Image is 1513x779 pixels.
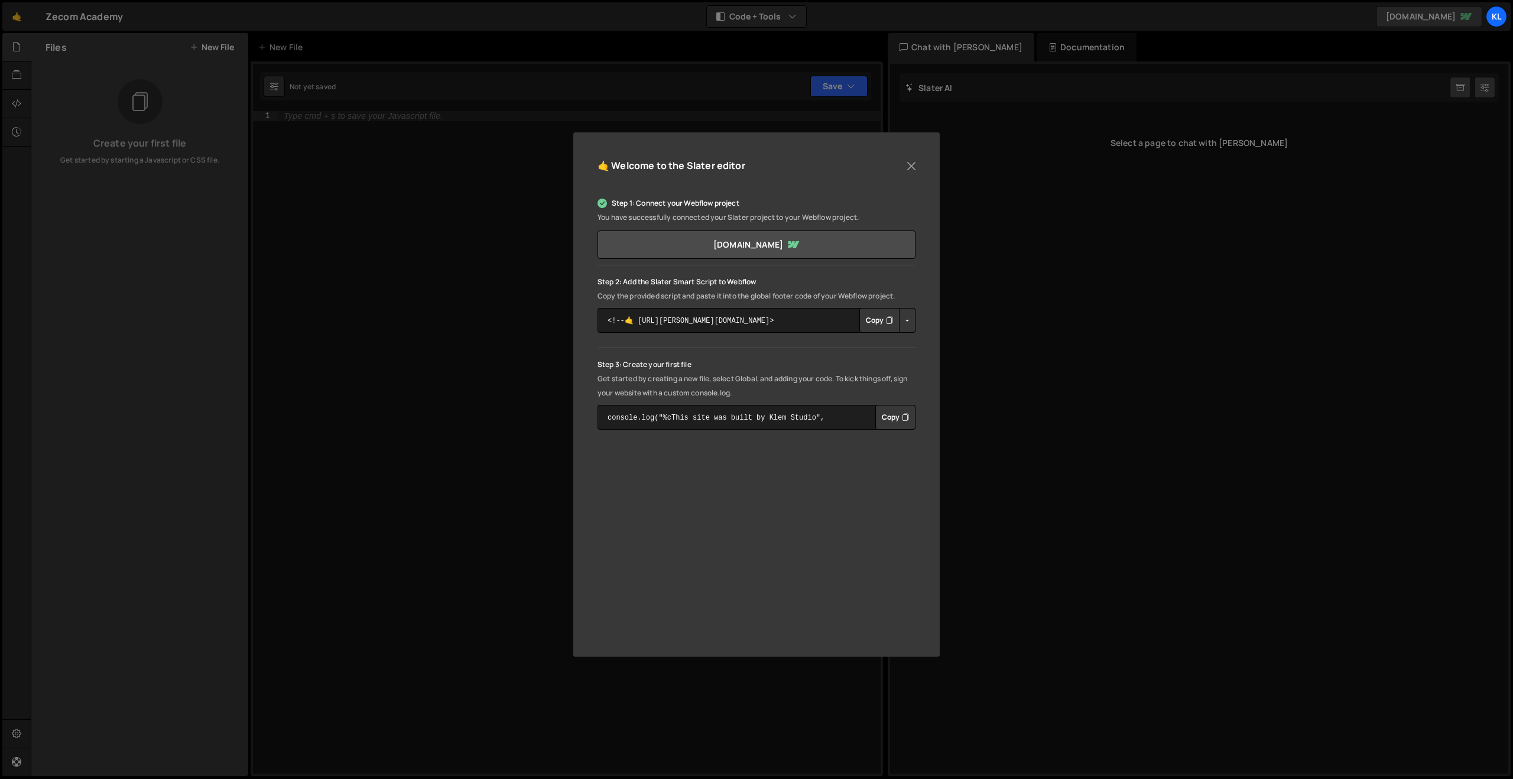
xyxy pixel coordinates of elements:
p: Step 2: Add the Slater Smart Script to Webflow [598,275,915,289]
p: Step 1: Connect your Webflow project [598,196,915,210]
p: Step 3: Create your first file [598,358,915,372]
button: Copy [859,308,900,333]
button: Copy [875,405,915,430]
textarea: console.log("%cThis site was built by Klem Studio", "background:blue;color:#fff;padding: 8px;"); [598,405,915,430]
p: Get started by creating a new file, select Global, and adding your code. To kick things off, sign... [598,372,915,400]
a: [DOMAIN_NAME] [598,231,915,259]
div: Button group with nested dropdown [859,308,915,333]
h5: 🤙 Welcome to the Slater editor [598,157,745,175]
iframe: YouTube video player [598,456,915,635]
p: You have successfully connected your Slater project to your Webflow project. [598,210,915,225]
div: Button group with nested dropdown [875,405,915,430]
a: Kl [1486,6,1507,27]
textarea: <!--🤙 [URL][PERSON_NAME][DOMAIN_NAME]> <script>document.addEventListener("DOMContentLoaded", func... [598,308,915,333]
p: Copy the provided script and paste it into the global footer code of your Webflow project. [598,289,915,303]
button: Close [902,157,920,175]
